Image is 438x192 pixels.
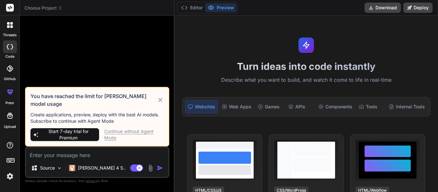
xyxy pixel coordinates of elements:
[365,3,401,13] button: Download
[5,54,14,59] label: code
[4,124,16,129] label: Upload
[30,92,157,108] h3: You have reached the limit for [PERSON_NAME] model usage
[185,100,218,113] div: Websites
[178,61,434,72] h1: Turn ideas into code instantly
[4,171,15,182] img: settings
[386,100,427,113] div: Internal Tools
[147,164,154,172] img: attachment
[178,76,434,84] p: Describe what you want to build, and watch it come to life in real-time
[255,100,284,113] div: Games
[30,128,99,141] button: Start 7-day trial for Premium
[40,128,97,141] span: Start 7-day trial for Premium
[3,32,17,38] label: threads
[4,76,16,82] label: GitHub
[86,179,97,183] span: privacy
[157,165,163,171] img: icon
[24,5,63,11] span: Choose Project
[179,3,205,12] button: Editor
[78,165,126,171] p: [PERSON_NAME] 4 S..
[30,112,164,124] p: Create applications, preview, deploy with the best AI models. Subscribe to continue with Agent Mode
[356,100,385,113] div: Tools
[57,165,62,171] img: Pick Models
[219,100,254,113] div: Web Apps
[40,165,55,171] p: Source
[69,165,75,171] img: Claude 4 Sonnet
[5,100,14,106] label: prem
[286,100,315,113] div: APIs
[316,100,355,113] div: Components
[403,3,433,13] button: Deploy
[25,178,169,184] p: Always double-check its answers. Your in Bind
[104,128,164,141] div: Continue without Agent Mode
[205,3,237,12] button: Preview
